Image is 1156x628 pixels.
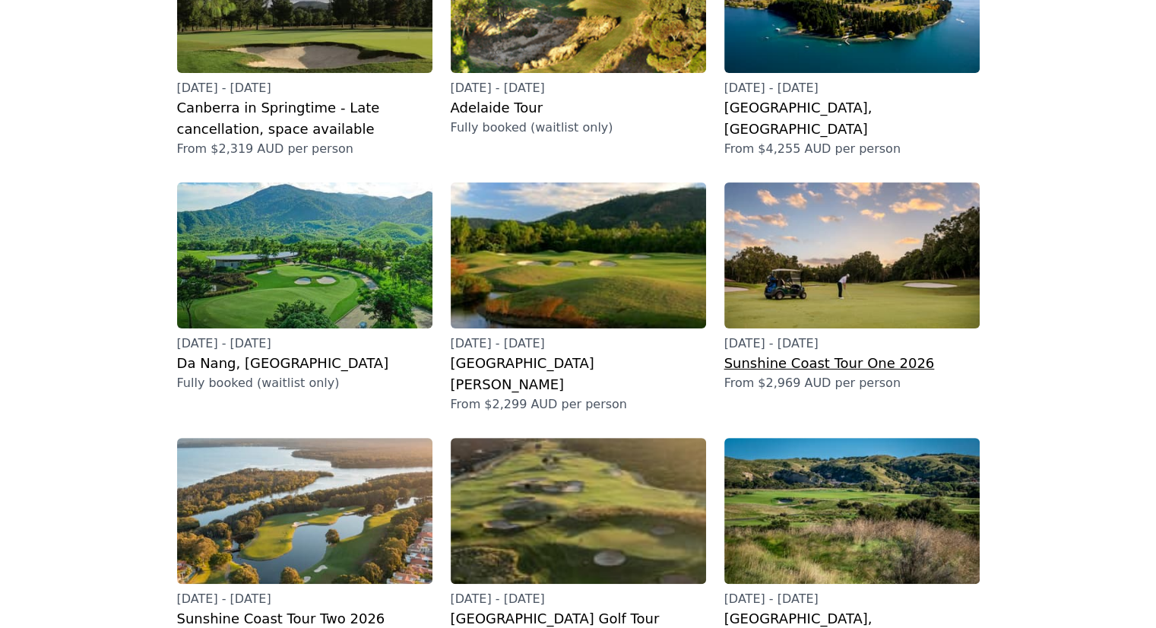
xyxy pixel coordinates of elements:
a: [DATE] - [DATE]Sunshine Coast Tour One 2026From $2,969 AUD per person [724,182,980,392]
p: [DATE] - [DATE] [724,590,980,608]
p: Fully booked (waitlist only) [451,119,706,137]
p: From $4,255 AUD per person [724,140,980,158]
p: From $2,969 AUD per person [724,374,980,392]
p: From $2,299 AUD per person [451,395,706,414]
a: [DATE] - [DATE]Da Nang, [GEOGRAPHIC_DATA]Fully booked (waitlist only) [177,182,432,392]
a: [DATE] - [DATE][GEOGRAPHIC_DATA][PERSON_NAME]From $2,299 AUD per person [451,182,706,414]
h2: [GEOGRAPHIC_DATA][PERSON_NAME] [451,353,706,395]
p: [DATE] - [DATE] [724,79,980,97]
p: Fully booked (waitlist only) [177,374,432,392]
h2: Sunshine Coast Tour One 2026 [724,353,980,374]
p: [DATE] - [DATE] [177,79,432,97]
p: [DATE] - [DATE] [177,335,432,353]
h2: Canberra in Springtime - Late cancellation, space available [177,97,432,140]
p: [DATE] - [DATE] [724,335,980,353]
p: [DATE] - [DATE] [177,590,432,608]
p: From $2,319 AUD per person [177,140,432,158]
p: [DATE] - [DATE] [451,335,706,353]
p: [DATE] - [DATE] [451,590,706,608]
p: [DATE] - [DATE] [451,79,706,97]
h2: Adelaide Tour [451,97,706,119]
h2: [GEOGRAPHIC_DATA], [GEOGRAPHIC_DATA] [724,97,980,140]
h2: Da Nang, [GEOGRAPHIC_DATA] [177,353,432,374]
